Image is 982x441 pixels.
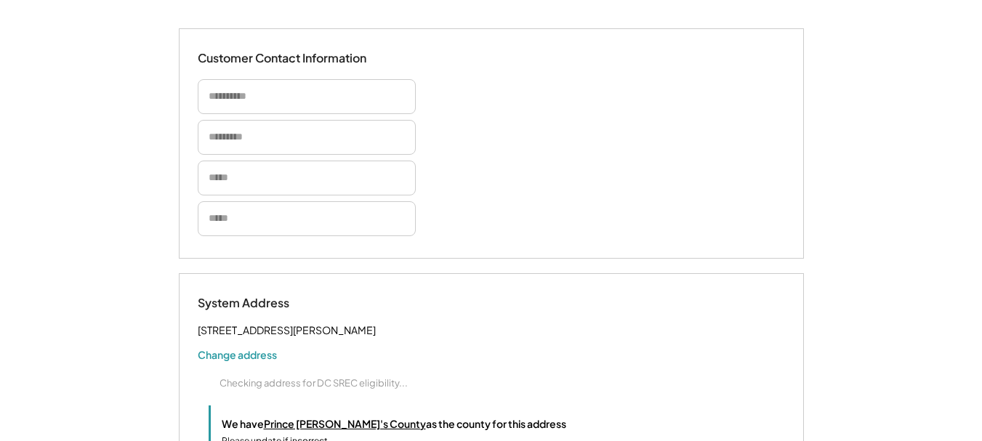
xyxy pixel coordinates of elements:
u: Prince [PERSON_NAME]'s County [264,417,426,430]
div: System Address [198,296,343,311]
div: Checking address for DC SREC eligibility... [220,376,408,389]
div: Customer Contact Information [198,51,366,66]
div: We have as the county for this address [222,416,566,432]
div: [STREET_ADDRESS][PERSON_NAME] [198,321,376,339]
button: Change address [198,347,277,362]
